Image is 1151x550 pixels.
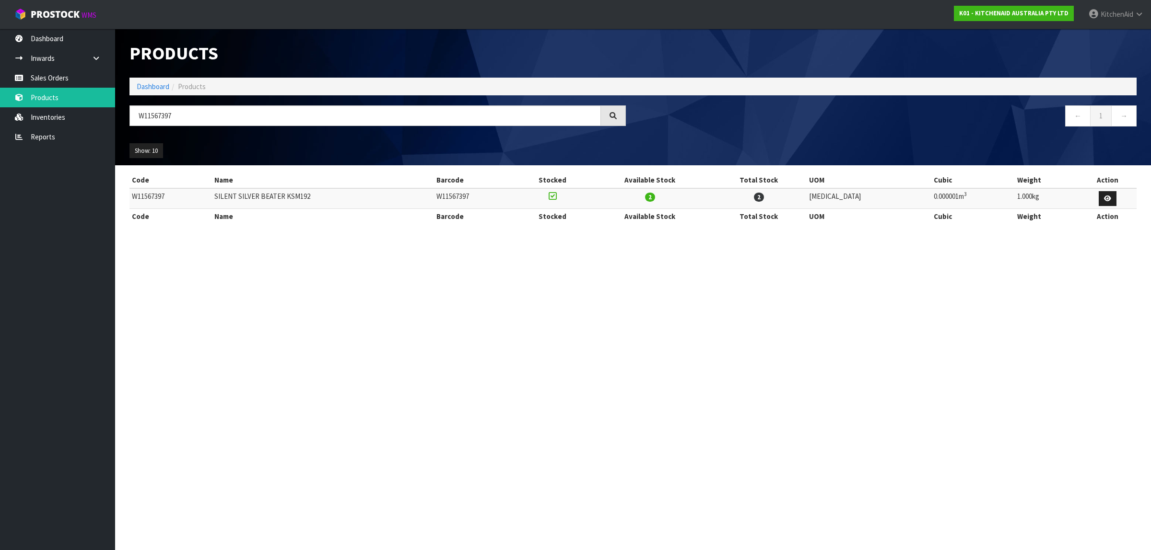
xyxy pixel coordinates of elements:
[807,209,931,224] th: UOM
[931,188,1015,209] td: 0.000001m
[129,209,212,224] th: Code
[212,209,434,224] th: Name
[931,172,1015,188] th: Cubic
[517,209,588,224] th: Stocked
[1101,10,1133,19] span: KitchenAid
[1111,105,1137,126] a: →
[640,105,1137,129] nav: Page navigation
[178,82,206,91] span: Products
[807,172,931,188] th: UOM
[517,172,588,188] th: Stocked
[754,193,764,202] span: 2
[129,143,163,159] button: Show: 10
[31,8,80,21] span: ProStock
[1015,209,1078,224] th: Weight
[711,209,807,224] th: Total Stock
[1015,172,1078,188] th: Weight
[14,8,26,20] img: cube-alt.png
[129,172,212,188] th: Code
[1015,188,1078,209] td: 1.000kg
[959,9,1069,17] strong: K01 - KITCHENAID AUSTRALIA PTY LTD
[1065,105,1091,126] a: ←
[434,172,517,188] th: Barcode
[434,209,517,224] th: Barcode
[931,209,1015,224] th: Cubic
[82,11,96,20] small: WMS
[212,188,434,209] td: SILENT SILVER BEATER KSM192
[1090,105,1112,126] a: 1
[588,209,711,224] th: Available Stock
[434,188,517,209] td: W11567397
[212,172,434,188] th: Name
[129,188,212,209] td: W11567397
[129,105,601,126] input: Search products
[645,193,655,202] span: 2
[964,191,967,197] sup: 3
[137,82,169,91] a: Dashboard
[711,172,807,188] th: Total Stock
[1079,172,1137,188] th: Action
[588,172,711,188] th: Available Stock
[807,188,931,209] td: [MEDICAL_DATA]
[1079,209,1137,224] th: Action
[129,43,626,63] h1: Products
